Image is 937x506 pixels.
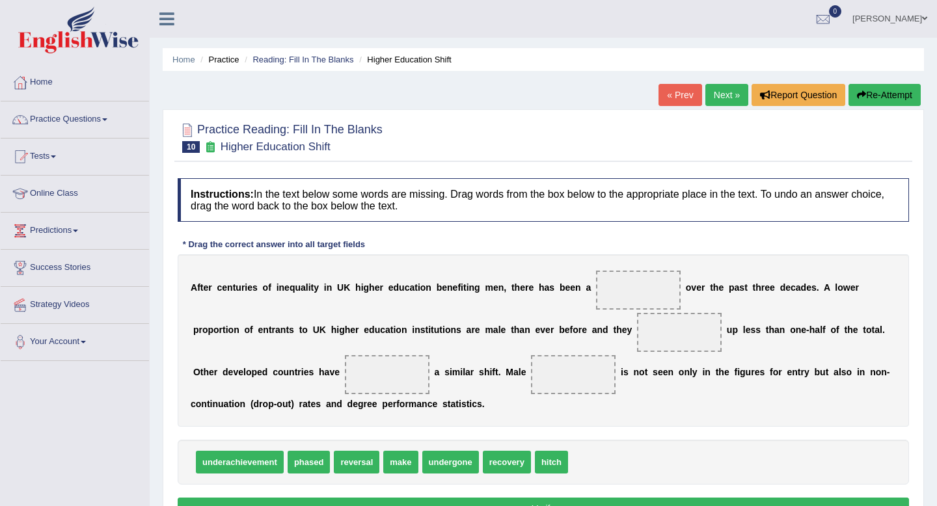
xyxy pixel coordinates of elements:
[569,325,573,335] b: f
[780,282,786,293] b: d
[801,282,807,293] b: d
[475,325,480,335] b: e
[324,282,327,293] b: i
[493,282,498,293] b: e
[273,367,278,377] b: c
[780,325,785,335] b: n
[506,367,513,377] b: M
[463,367,465,377] b: l
[718,282,724,293] b: e
[345,355,429,394] span: Drop target
[200,282,204,293] b: t
[755,282,761,293] b: h
[806,282,811,293] b: e
[393,325,396,335] b: i
[536,325,541,335] b: e
[521,367,526,377] b: e
[484,367,490,377] b: h
[768,325,774,335] b: h
[308,367,314,377] b: s
[637,313,722,352] span: Drop target
[178,178,909,222] h4: In the text below some words are missing. Drag words from the box below to the appropriate place ...
[375,325,381,335] b: u
[809,325,815,335] b: h
[880,325,882,335] b: l
[226,325,228,335] b: i
[845,325,848,335] b: t
[245,282,247,293] b: i
[592,325,597,335] b: a
[280,325,286,335] b: n
[578,325,582,335] b: r
[289,325,294,335] b: s
[314,282,319,293] b: y
[463,282,467,293] b: t
[295,367,298,377] b: t
[344,282,350,293] b: K
[686,282,692,293] b: o
[197,282,200,293] b: f
[785,282,791,293] b: e
[613,325,616,335] b: t
[663,367,668,377] b: e
[453,282,458,293] b: e
[729,282,735,293] b: p
[545,282,550,293] b: a
[545,325,550,335] b: e
[573,325,578,335] b: o
[198,325,202,335] b: r
[519,367,521,377] b: l
[718,367,724,377] b: h
[774,325,780,335] b: a
[428,325,431,335] b: i
[277,282,279,293] b: i
[369,325,375,335] b: d
[489,367,492,377] b: i
[221,140,331,153] small: Higher Education Shift
[222,282,227,293] b: e
[301,367,304,377] b: i
[691,282,696,293] b: v
[469,282,475,293] b: n
[513,367,519,377] b: a
[498,325,501,335] b: l
[849,84,921,106] button: Re-Attempt
[746,325,751,335] b: e
[511,282,515,293] b: t
[191,189,254,200] b: Instructions:
[659,84,701,106] a: « Prev
[431,325,434,335] b: t
[258,325,264,335] b: e
[791,282,796,293] b: c
[739,282,744,293] b: s
[855,282,858,293] b: r
[863,325,866,335] b: t
[236,282,241,293] b: u
[302,325,308,335] b: o
[696,282,701,293] b: e
[172,55,195,64] a: Home
[334,367,340,377] b: e
[761,282,765,293] b: r
[364,282,370,293] b: g
[200,367,204,377] b: t
[485,282,493,293] b: m
[311,282,314,293] b: t
[627,325,632,335] b: y
[467,325,472,335] b: a
[214,367,217,377] b: r
[193,367,200,377] b: O
[262,367,268,377] b: d
[713,282,719,293] b: h
[835,282,837,293] b: l
[301,282,306,293] b: a
[811,282,817,293] b: s
[622,325,627,335] b: e
[565,325,570,335] b: e
[452,367,460,377] b: m
[275,325,280,335] b: a
[701,282,705,293] b: r
[356,53,452,66] li: Higher Education Shift
[435,367,440,377] b: a
[336,325,339,335] b: i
